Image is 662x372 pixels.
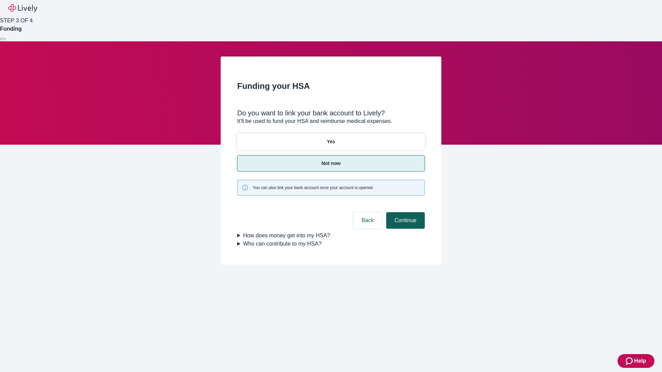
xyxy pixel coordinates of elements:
span: You can also link your bank account once your account is opened. [253,185,374,191]
p: Not now [321,160,340,167]
summary: How does money get into my HSA? [237,231,425,240]
p: Yes [327,138,335,145]
summary: Who can contribute to my HSA? [237,240,425,248]
button: Yes [237,134,425,150]
div: Do you want to link your bank account to Lively? [237,109,425,117]
h2: Funding your HSA [237,80,425,92]
span: Help [634,357,646,365]
button: Continue [386,212,425,229]
img: Lively [8,4,37,12]
button: Back [353,212,382,229]
button: Not now [237,155,425,172]
p: It'll be used to fund your HSA and reimburse medical expenses. [237,117,425,125]
svg: Zendesk support icon [626,357,634,365]
button: Zendesk support iconHelp [618,354,654,368]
